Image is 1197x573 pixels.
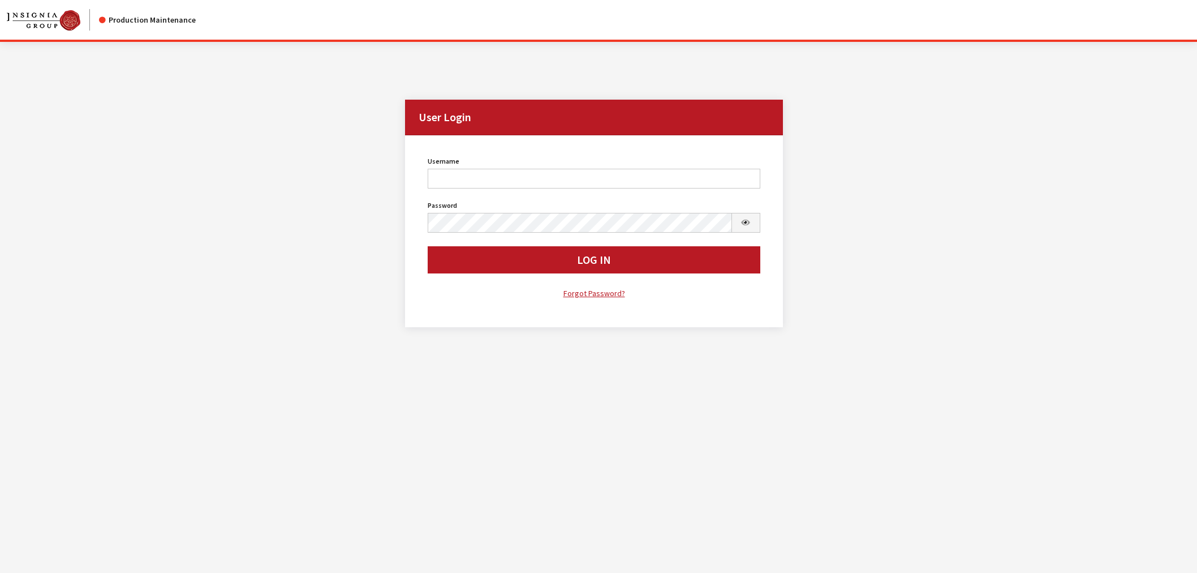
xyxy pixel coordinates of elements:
[731,213,761,233] button: Show Password
[428,156,459,166] label: Username
[428,287,760,300] a: Forgot Password?
[99,14,196,26] div: Production Maintenance
[7,9,99,31] a: Insignia Group logo
[428,200,457,211] label: Password
[7,10,80,31] img: Catalog Maintenance
[428,246,760,273] button: Log In
[405,100,783,135] h2: User Login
